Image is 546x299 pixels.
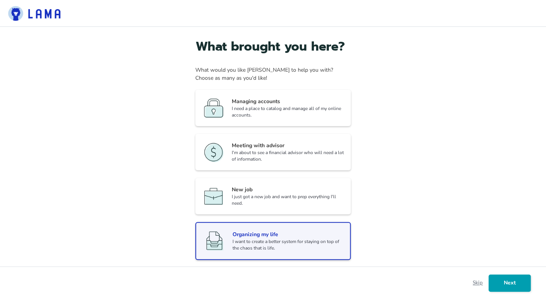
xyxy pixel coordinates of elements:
div: I want to create a better system for staying on top of the chaos that is life. [233,238,346,251]
div: New job [232,186,347,194]
div: Organizing my life [233,230,346,238]
img: Organize-Icon-Light-2.png [200,227,229,255]
div: Meeting with advisor [232,141,347,149]
img: NewJob-Icon-Light.png [199,182,228,210]
div: Skip [472,278,483,287]
div: Managing accounts [232,97,347,105]
div: I need a place to catalog and manage all of my online accounts. [232,105,347,118]
img: Accounts-Icon-Light.png [199,94,228,122]
button: Next [488,274,531,292]
div: What would you like [PERSON_NAME] to help you with? Choose as many as you'd like! [195,66,349,86]
img: FinancialPlanner-Icon-Light.png [199,138,228,166]
h2: What brought you here? [196,38,345,56]
img: lama-logo.png [8,6,61,21]
div: I'm about to see a financial advisor who will need a lot of information. [232,149,347,163]
div: I just got a new job and want to prep everything I'll need. [232,194,347,207]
